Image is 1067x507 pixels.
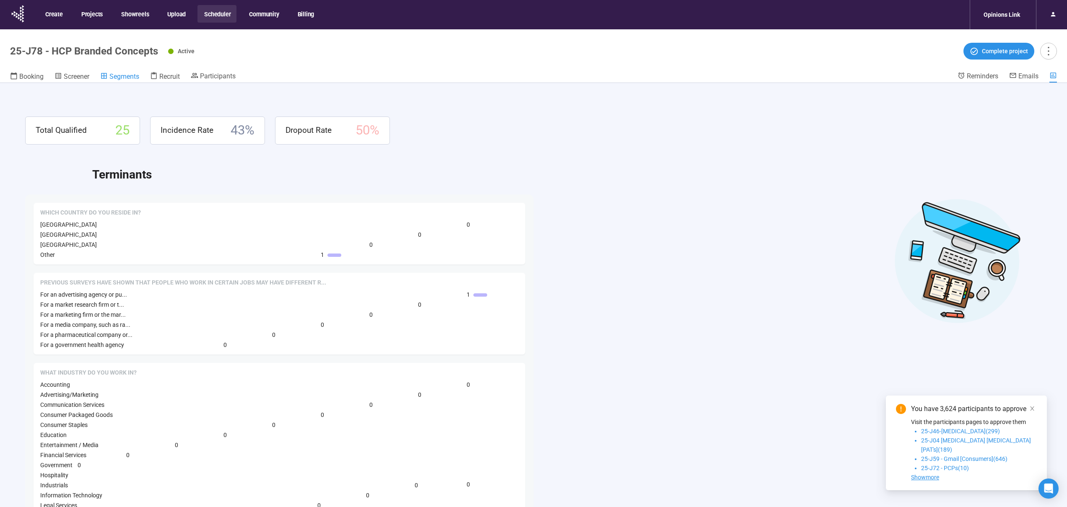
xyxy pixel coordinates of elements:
[78,460,81,470] span: 0
[415,481,418,490] span: 0
[40,301,124,308] span: For a market research firm or t...
[40,391,99,398] span: Advertising/Marketing
[159,72,180,80] span: Recruit
[40,279,326,287] span: Previous surveys have shown that people who work in certain jobs may have different reactions and...
[10,72,44,83] a: Booking
[418,390,421,399] span: 0
[40,492,102,499] span: Information Technology
[911,474,939,481] span: Showmore
[40,482,68,489] span: Industrials
[150,72,180,83] a: Recruit
[1029,406,1035,411] span: close
[911,417,1037,427] p: Visit the participants pages to approve them
[161,124,213,137] span: Incidence Rate
[321,250,324,259] span: 1
[418,230,421,239] span: 0
[200,72,236,80] span: Participants
[197,5,236,23] button: Scheduler
[963,43,1034,59] button: Complete project
[40,251,55,258] span: Other
[109,72,139,80] span: Segments
[40,462,73,468] span: Government
[467,380,470,389] span: 0
[223,340,227,349] span: 0
[321,320,324,329] span: 0
[40,341,124,348] span: For a government health agency
[223,430,227,440] span: 0
[291,5,320,23] button: Billing
[36,124,87,137] span: Total Qualified
[467,290,470,299] span: 1
[231,120,254,141] span: 43 %
[75,5,109,23] button: Projects
[967,72,998,80] span: Reminders
[40,291,127,298] span: For an advertising agency or pu...
[369,240,373,249] span: 0
[894,198,1021,324] img: Desktop work notes
[369,310,373,319] span: 0
[40,452,86,458] span: Financial Services
[979,7,1025,23] div: Opinions Link
[921,428,1000,435] span: 25-J46-[MEDICAL_DATA](299)
[1040,43,1057,59] button: more
[40,432,67,438] span: Education
[40,331,132,338] span: For a pharmaceutical company or...
[242,5,285,23] button: Community
[1009,72,1038,82] a: Emails
[115,120,130,141] span: 25
[921,465,969,471] span: 25-J72 - PCPs(10)
[921,437,1031,453] span: 25-J04 [MEDICAL_DATA] [MEDICAL_DATA] [PAT's](189)
[321,410,324,419] span: 0
[161,5,192,23] button: Upload
[40,381,70,388] span: Accounting
[40,422,88,428] span: Consumer Staples
[272,420,275,429] span: 0
[55,72,89,83] a: Screener
[40,241,97,248] span: [GEOGRAPHIC_DATA]
[911,404,1037,414] div: You have 3,624 participants to approve
[366,491,369,500] span: 0
[982,47,1028,56] span: Complete project
[178,48,195,54] span: Active
[92,166,1042,184] h2: Terminants
[1043,45,1054,57] span: more
[40,231,97,238] span: [GEOGRAPHIC_DATA]
[19,72,44,80] span: Booking
[40,311,126,318] span: For a marketing firm or the mar...
[40,209,141,217] span: Which country do you reside in?
[958,72,998,82] a: Reminders
[100,72,139,83] a: Segments
[467,480,470,489] span: 0
[175,440,178,450] span: 0
[191,72,236,82] a: Participants
[921,455,1007,462] span: 25-J59 - Gmail [Consumers](646)
[40,472,68,479] span: Hospitality
[40,401,104,408] span: Communication Services
[1038,479,1059,499] div: Open Intercom Messenger
[40,411,113,418] span: Consumer Packaged Goods
[39,5,69,23] button: Create
[64,72,89,80] span: Screener
[356,120,379,141] span: 50 %
[272,330,275,339] span: 0
[114,5,155,23] button: Showreels
[418,300,421,309] span: 0
[10,45,158,57] h1: 25-J78 - HCP Branded Concepts
[467,220,470,229] span: 0
[286,124,332,137] span: Dropout Rate
[40,369,137,377] span: What Industry do you work in?
[896,404,906,414] span: exclamation-circle
[40,221,97,228] span: [GEOGRAPHIC_DATA]
[40,321,130,328] span: For a media company, such as ra...
[126,450,130,460] span: 0
[369,400,373,409] span: 0
[40,442,99,448] span: Entertainment / Media
[1018,72,1038,80] span: Emails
